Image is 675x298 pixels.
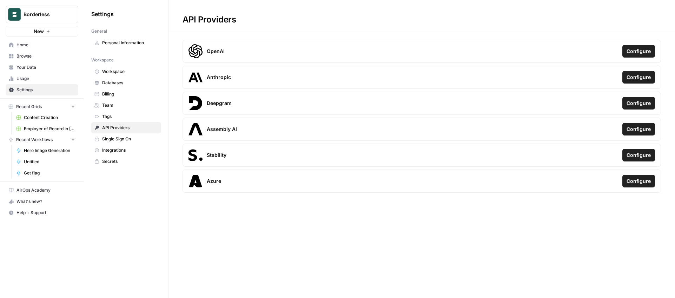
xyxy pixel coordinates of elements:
[24,114,75,121] span: Content Creation
[207,48,225,55] span: OpenAI
[13,112,78,123] a: Content Creation
[622,97,655,110] button: Configure
[16,53,75,59] span: Browse
[91,57,114,63] span: Workspace
[102,136,158,142] span: Single Sign On
[102,68,158,75] span: Workspace
[627,48,651,55] span: Configure
[91,77,161,88] a: Databases
[16,64,75,71] span: Your Data
[627,126,651,133] span: Configure
[13,156,78,167] a: Untitled
[102,158,158,165] span: Secrets
[6,73,78,84] a: Usage
[207,152,226,159] span: Stability
[622,71,655,84] button: Configure
[16,75,75,82] span: Usage
[16,137,53,143] span: Recent Workflows
[207,126,237,133] span: Assembly AI
[6,62,78,73] a: Your Data
[91,133,161,145] a: Single Sign On
[102,125,158,131] span: API Providers
[16,87,75,93] span: Settings
[6,26,78,37] button: New
[102,80,158,86] span: Databases
[24,11,66,18] span: Borderless
[24,126,75,132] span: Employer of Record in [Country] Pages
[91,122,161,133] a: API Providers
[6,101,78,112] button: Recent Grids
[91,111,161,122] a: Tags
[8,8,21,21] img: Borderless Logo
[6,51,78,62] a: Browse
[6,84,78,95] a: Settings
[207,74,231,81] span: Anthropic
[91,66,161,77] a: Workspace
[91,88,161,100] a: Billing
[13,123,78,134] a: Employer of Record in [Country] Pages
[207,100,232,107] span: Deepgram
[627,74,651,81] span: Configure
[102,147,158,153] span: Integrations
[91,100,161,111] a: Team
[91,37,161,48] a: Personal Information
[34,28,44,35] span: New
[627,178,651,185] span: Configure
[24,170,75,176] span: Get flag
[622,123,655,135] button: Configure
[6,39,78,51] a: Home
[6,6,78,23] button: Workspace: Borderless
[6,207,78,218] button: Help + Support
[6,185,78,196] a: AirOps Academy
[24,147,75,154] span: Hero Image Generation
[13,145,78,156] a: Hero Image Generation
[102,91,158,97] span: Billing
[622,175,655,187] button: Configure
[102,102,158,108] span: Team
[207,178,221,185] span: Azure
[6,196,78,207] button: What's new?
[102,40,158,46] span: Personal Information
[91,28,107,34] span: General
[91,10,114,18] span: Settings
[627,100,651,107] span: Configure
[16,104,42,110] span: Recent Grids
[622,149,655,161] button: Configure
[13,167,78,179] a: Get flag
[91,145,161,156] a: Integrations
[622,45,655,58] button: Configure
[102,113,158,120] span: Tags
[6,134,78,145] button: Recent Workflows
[91,156,161,167] a: Secrets
[627,152,651,159] span: Configure
[16,187,75,193] span: AirOps Academy
[168,14,250,25] div: API Providers
[16,210,75,216] span: Help + Support
[24,159,75,165] span: Untitled
[16,42,75,48] span: Home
